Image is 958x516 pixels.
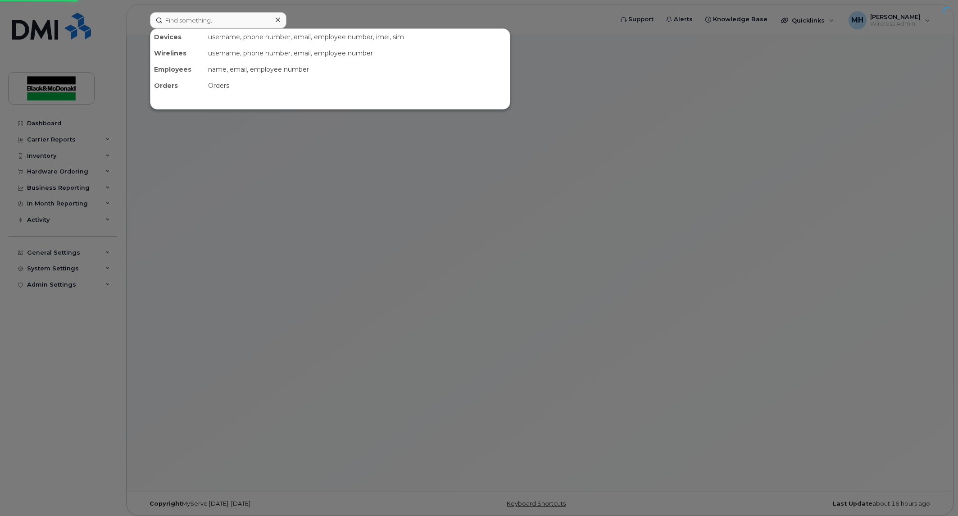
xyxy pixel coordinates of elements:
[150,45,204,61] div: Wirelines
[150,61,204,78] div: Employees
[204,45,510,61] div: username, phone number, email, employee number
[150,29,204,45] div: Devices
[204,29,510,45] div: username, phone number, email, employee number, imei, sim
[204,78,510,94] div: Orders
[150,78,204,94] div: Orders
[204,61,510,78] div: name, email, employee number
